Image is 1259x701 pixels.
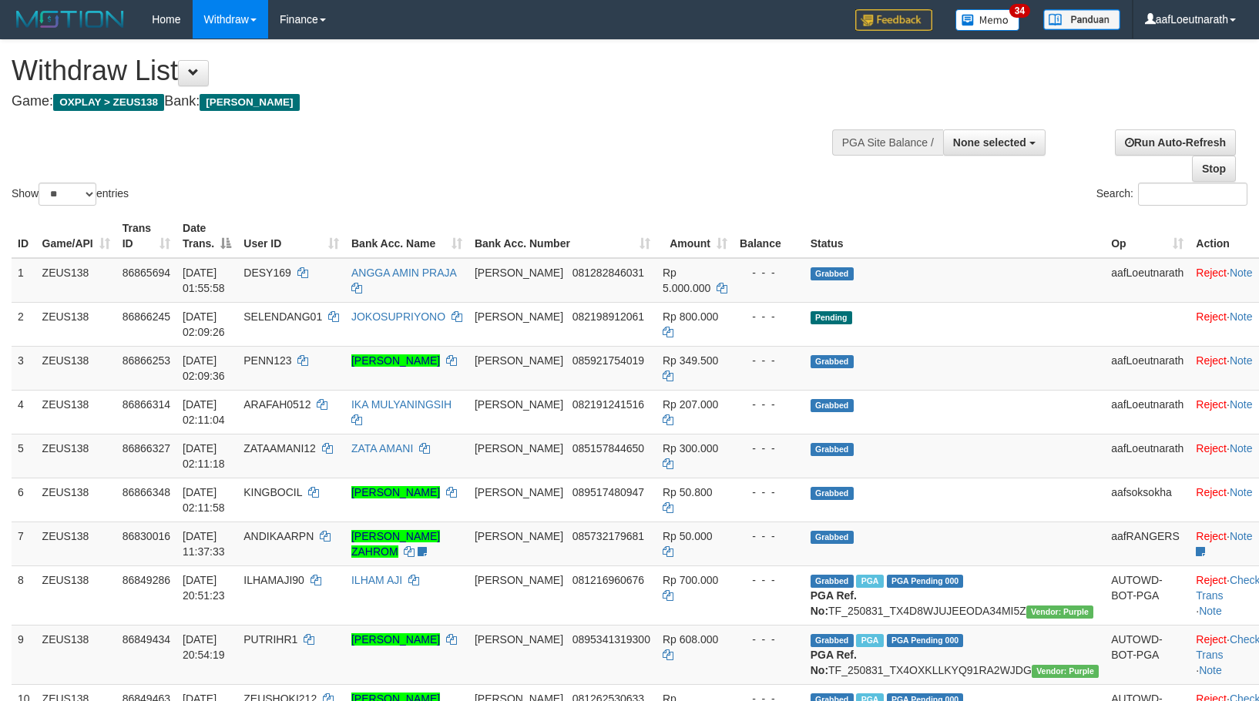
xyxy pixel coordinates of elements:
[1105,346,1190,390] td: aafLoeutnarath
[663,633,718,646] span: Rp 608.000
[475,442,563,454] span: [PERSON_NAME]
[1230,310,1253,323] a: Note
[1105,434,1190,478] td: aafLoeutnarath
[811,531,854,544] span: Grabbed
[572,442,644,454] span: Copy 085157844650 to clipboard
[12,55,824,86] h1: Withdraw List
[1105,625,1190,684] td: AUTOWD-BOT-PGA
[12,302,36,346] td: 2
[475,310,563,323] span: [PERSON_NAME]
[1138,183,1247,206] input: Search:
[811,443,854,456] span: Grabbed
[12,565,36,625] td: 8
[811,311,852,324] span: Pending
[740,397,798,412] div: - - -
[36,478,116,522] td: ZEUS138
[740,353,798,368] div: - - -
[475,267,563,279] span: [PERSON_NAME]
[183,354,225,382] span: [DATE] 02:09:36
[572,398,644,411] span: Copy 082191241516 to clipboard
[475,398,563,411] span: [PERSON_NAME]
[811,487,854,500] span: Grabbed
[1196,574,1227,586] a: Reject
[183,486,225,514] span: [DATE] 02:11:58
[572,267,644,279] span: Copy 081282846031 to clipboard
[1196,486,1227,498] a: Reject
[123,354,170,367] span: 86866253
[740,485,798,500] div: - - -
[351,267,456,279] a: ANGGA AMIN PRAJA
[468,214,656,258] th: Bank Acc. Number: activate to sort column ascending
[183,398,225,426] span: [DATE] 02:11:04
[740,265,798,280] div: - - -
[12,522,36,565] td: 7
[1230,267,1253,279] a: Note
[176,214,237,258] th: Date Trans.: activate to sort column descending
[123,267,170,279] span: 86865694
[804,625,1105,684] td: TF_250831_TX4OXKLLKYQ91RA2WJDG
[243,398,311,411] span: ARAFAH0512
[12,390,36,434] td: 4
[123,398,170,411] span: 86866314
[116,214,176,258] th: Trans ID: activate to sort column ascending
[811,649,857,676] b: PGA Ref. No:
[663,442,718,454] span: Rp 300.000
[237,214,345,258] th: User ID: activate to sort column ascending
[123,633,170,646] span: 86849434
[663,530,713,542] span: Rp 50.000
[183,530,225,558] span: [DATE] 11:37:33
[663,267,710,294] span: Rp 5.000.000
[475,486,563,498] span: [PERSON_NAME]
[475,633,563,646] span: [PERSON_NAME]
[887,634,964,647] span: PGA Pending
[12,94,824,109] h4: Game: Bank:
[855,9,932,31] img: Feedback.jpg
[1199,605,1222,617] a: Note
[12,183,129,206] label: Show entries
[36,214,116,258] th: Game/API: activate to sort column ascending
[887,575,964,588] span: PGA Pending
[1032,665,1099,678] span: Vendor URL: https://trx4.1velocity.biz
[1196,633,1227,646] a: Reject
[572,310,644,323] span: Copy 082198912061 to clipboard
[804,214,1105,258] th: Status
[351,354,440,367] a: [PERSON_NAME]
[36,302,116,346] td: ZEUS138
[12,434,36,478] td: 5
[183,442,225,470] span: [DATE] 02:11:18
[36,625,116,684] td: ZEUS138
[12,625,36,684] td: 9
[811,589,857,617] b: PGA Ref. No:
[351,310,445,323] a: JOKOSUPRIYONO
[663,574,718,586] span: Rp 700.000
[36,522,116,565] td: ZEUS138
[351,486,440,498] a: [PERSON_NAME]
[243,486,302,498] span: KINGBOCIL
[1196,442,1227,454] a: Reject
[1105,214,1190,258] th: Op: activate to sort column ascending
[740,528,798,544] div: - - -
[36,390,116,434] td: ZEUS138
[1096,183,1247,206] label: Search:
[832,129,943,156] div: PGA Site Balance /
[656,214,734,258] th: Amount: activate to sort column ascending
[811,399,854,412] span: Grabbed
[572,574,644,586] span: Copy 081216960676 to clipboard
[36,346,116,390] td: ZEUS138
[734,214,804,258] th: Balance
[36,565,116,625] td: ZEUS138
[572,486,644,498] span: Copy 089517480947 to clipboard
[811,267,854,280] span: Grabbed
[740,632,798,647] div: - - -
[1009,4,1030,18] span: 34
[663,310,718,323] span: Rp 800.000
[12,8,129,31] img: MOTION_logo.png
[243,354,291,367] span: PENN123
[1105,565,1190,625] td: AUTOWD-BOT-PGA
[475,354,563,367] span: [PERSON_NAME]
[740,441,798,456] div: - - -
[345,214,468,258] th: Bank Acc. Name: activate to sort column ascending
[740,572,798,588] div: - - -
[663,398,718,411] span: Rp 207.000
[12,214,36,258] th: ID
